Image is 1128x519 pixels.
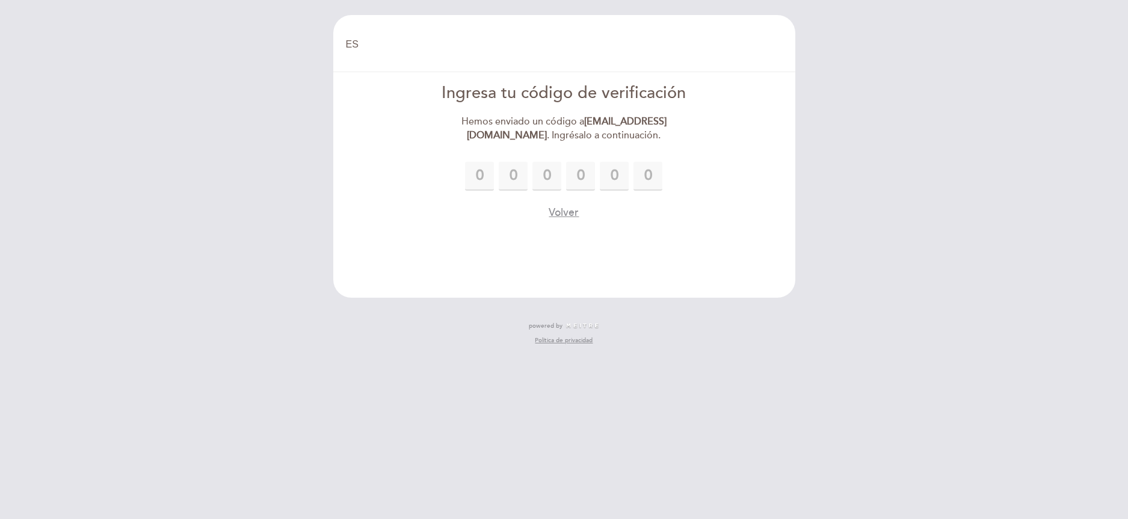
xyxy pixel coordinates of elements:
[529,322,600,330] a: powered by
[426,82,702,105] div: Ingresa tu código de verificación
[549,205,579,220] button: Volver
[535,336,593,345] a: Política de privacidad
[467,115,667,141] strong: [EMAIL_ADDRESS][DOMAIN_NAME]
[465,162,494,191] input: 0
[566,162,595,191] input: 0
[633,162,662,191] input: 0
[529,322,562,330] span: powered by
[426,115,702,143] div: Hemos enviado un código a . Ingrésalo a continuación.
[600,162,629,191] input: 0
[566,323,600,329] img: MEITRE
[532,162,561,191] input: 0
[499,162,528,191] input: 0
